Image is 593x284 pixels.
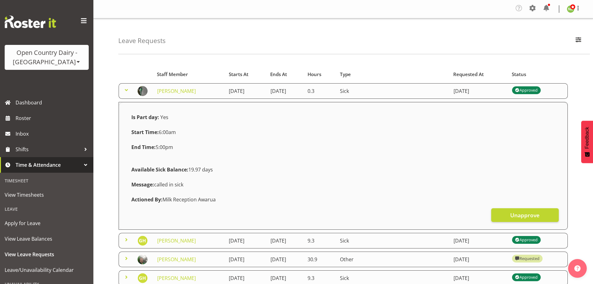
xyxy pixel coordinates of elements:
td: [DATE] [450,83,508,99]
div: Approved [515,86,538,94]
strong: Actioned By: [131,196,162,203]
span: Apply for Leave [5,219,89,228]
td: Sick [336,233,449,248]
div: Requested [515,255,539,262]
a: [PERSON_NAME] [157,275,196,282]
td: [DATE] [267,233,304,248]
div: Timesheet [2,174,92,187]
div: 19.97 days [128,162,559,177]
a: [PERSON_NAME] [157,237,196,244]
td: [DATE] [450,233,508,248]
span: Unapprove [510,211,539,219]
div: Leave [2,203,92,215]
td: 30.9 [304,252,336,267]
td: [DATE] [225,233,267,248]
div: called in sick [128,177,559,192]
td: 9.3 [304,233,336,248]
span: Leave/Unavailability Calendar [5,265,89,275]
div: Ends At [270,71,300,78]
span: Feedback [584,127,590,149]
img: bruce-spencer09840b1d301d09520d7522ab53c27dcf.png [138,86,148,96]
span: View Timesheets [5,190,89,200]
td: [DATE] [450,252,508,267]
span: Shifts [16,145,81,154]
div: Approved [515,236,538,243]
span: Inbox [16,129,90,138]
span: 6:00am [131,129,176,136]
a: Apply for Leave [2,215,92,231]
div: Hours [308,71,333,78]
td: [DATE] [267,83,304,99]
span: Yes [160,114,168,121]
td: [DATE] [267,252,304,267]
div: Staff Member [157,71,222,78]
strong: Available Sick Balance: [131,166,188,173]
div: Starts At [229,71,263,78]
button: Filter Employees [572,34,585,48]
strong: Is Part day: [131,114,159,121]
span: View Leave Requests [5,250,89,259]
img: nicole-lloyd7454.jpg [567,5,574,13]
div: Milk Reception Awarua [128,192,559,207]
a: View Leave Balances [2,231,92,247]
a: View Timesheets [2,187,92,203]
span: Time & Attendance [16,160,81,170]
div: Open Country Dairy - [GEOGRAPHIC_DATA] [11,48,82,67]
strong: End Time: [131,144,156,151]
td: 0.3 [304,83,336,99]
a: View Leave Requests [2,247,92,262]
button: Feedback - Show survey [581,121,593,163]
button: Unapprove [491,208,559,222]
img: help-xxl-2.png [574,265,581,272]
img: gavin-hamilton7419.jpg [138,236,148,246]
td: [DATE] [225,252,267,267]
td: Other [336,252,449,267]
span: View Leave Balances [5,234,89,243]
h4: Leave Requests [118,37,166,44]
img: stacy-macaskilldb46b92e6c02b04e1963fa17893bc948.png [138,254,148,264]
div: Status [512,71,564,78]
a: Leave/Unavailability Calendar [2,262,92,278]
strong: Start Time: [131,129,159,136]
td: [DATE] [225,83,267,99]
span: 5:00pm [131,144,173,151]
div: Approved [515,273,538,281]
span: Roster [16,113,90,123]
img: Rosterit website logo [5,16,56,28]
div: Type [340,71,446,78]
a: [PERSON_NAME] [157,256,196,263]
a: [PERSON_NAME] [157,88,196,94]
span: Dashboard [16,98,90,107]
div: Requested At [453,71,505,78]
td: Sick [336,83,449,99]
strong: Message: [131,181,154,188]
img: gavin-hamilton7419.jpg [138,273,148,283]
